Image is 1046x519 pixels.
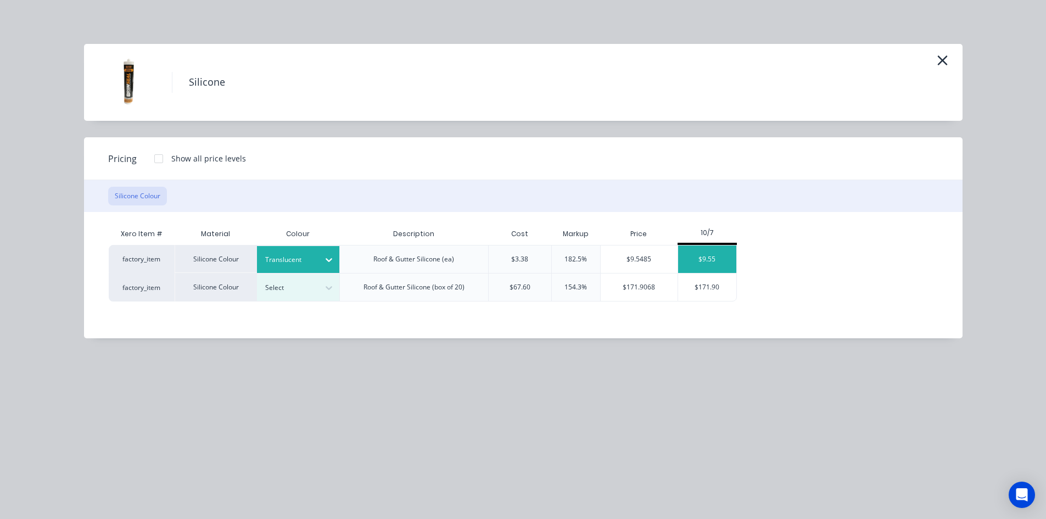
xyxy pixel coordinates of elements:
div: $171.90 [678,274,737,301]
button: Silicone Colour [108,187,167,205]
div: $171.9068 [601,274,678,301]
div: $9.5485 [601,245,678,273]
div: Price [600,223,678,245]
div: Roof & Gutter Silicone (box of 20) [363,282,465,292]
div: Show all price levels [171,153,246,164]
div: 182.5% [564,254,587,264]
div: factory_item [109,273,175,302]
span: Pricing [108,152,137,165]
h4: Silicone [172,72,242,93]
div: 10/7 [678,228,737,238]
div: Xero Item # [109,223,175,245]
img: Silicone [100,55,155,110]
div: Material [175,223,257,245]
div: $9.55 [678,245,737,273]
div: Markup [551,223,600,245]
div: Open Intercom Messenger [1009,482,1035,508]
div: Silicone Colour [175,245,257,273]
div: Cost [488,223,551,245]
div: Silicone Colour [175,273,257,302]
div: $3.38 [511,254,528,264]
div: Roof & Gutter Silicone (ea) [373,254,454,264]
div: factory_item [109,245,175,273]
div: Description [384,220,443,248]
div: 154.3% [564,282,587,292]
div: $67.60 [510,282,530,292]
div: Colour [257,223,339,245]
